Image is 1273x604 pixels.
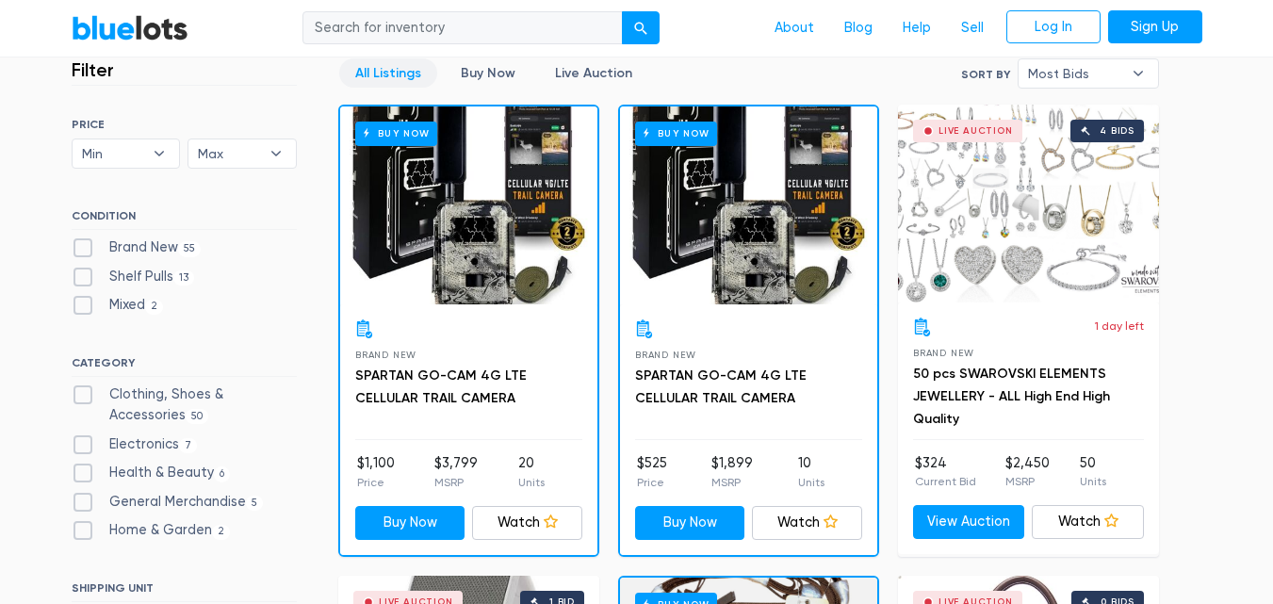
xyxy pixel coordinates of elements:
a: Sell [946,10,999,46]
b: ▾ [256,139,296,168]
h3: Filter [72,58,114,81]
label: General Merchandise [72,492,264,513]
label: Clothing, Shoes & Accessories [72,384,297,425]
a: Buy Now [620,106,877,304]
a: All Listings [339,58,437,88]
label: Health & Beauty [72,463,231,483]
p: Units [1080,473,1106,490]
li: 10 [798,453,824,491]
span: 55 [178,241,202,256]
p: Price [637,474,667,491]
span: 2 [212,525,231,540]
span: Brand New [913,348,974,358]
li: $1,100 [357,453,395,491]
a: SPARTAN GO-CAM 4G LTE CELLULAR TRAIL CAMERA [355,367,527,406]
p: MSRP [1005,473,1050,490]
a: BlueLots [72,14,188,41]
label: Brand New [72,237,202,258]
label: Sort By [961,66,1010,83]
h6: CATEGORY [72,356,297,377]
label: Home & Garden [72,520,231,541]
b: ▾ [139,139,179,168]
a: Buy Now [340,106,597,304]
a: About [759,10,829,46]
a: Buy Now [355,506,465,540]
li: $3,799 [434,453,478,491]
div: Live Auction [938,126,1013,136]
p: MSRP [434,474,478,491]
li: 20 [518,453,545,491]
a: Live Auction [539,58,648,88]
a: Log In [1006,10,1101,44]
a: Watch [752,506,862,540]
li: $525 [637,453,667,491]
p: MSRP [711,474,753,491]
span: Most Bids [1028,59,1122,88]
span: 13 [173,270,195,286]
a: Buy Now [635,506,745,540]
input: Search for inventory [302,11,623,45]
h6: CONDITION [72,209,297,230]
a: Blog [829,10,888,46]
a: Sign Up [1108,10,1202,44]
h6: PRICE [72,118,297,131]
span: Brand New [635,350,696,360]
li: 50 [1080,453,1106,491]
label: Electronics [72,434,198,455]
a: Help [888,10,946,46]
label: Shelf Pulls [72,267,195,287]
span: 50 [186,409,209,424]
a: 50 pcs SWAROVSKI ELEMENTS JEWELLERY - ALL High End High Quality [913,366,1110,427]
li: $2,450 [1005,453,1050,491]
a: SPARTAN GO-CAM 4G LTE CELLULAR TRAIL CAMERA [635,367,807,406]
h6: Buy Now [635,122,717,145]
p: Units [798,474,824,491]
span: 5 [246,496,264,511]
h6: Buy Now [355,122,437,145]
div: 4 bids [1100,126,1134,136]
p: 1 day left [1095,318,1144,335]
p: Current Bid [915,473,976,490]
a: Watch [1032,505,1144,539]
p: Units [518,474,545,491]
span: Brand New [355,350,416,360]
a: Live Auction 4 bids [898,105,1159,302]
span: Min [82,139,144,168]
a: Watch [472,506,582,540]
span: 6 [214,466,231,482]
a: Buy Now [445,58,531,88]
span: Max [198,139,260,168]
a: View Auction [913,505,1025,539]
span: 7 [179,438,198,453]
label: Mixed [72,295,164,316]
li: $1,899 [711,453,753,491]
p: Price [357,474,395,491]
li: $324 [915,453,976,491]
h6: SHIPPING UNIT [72,581,297,602]
span: 2 [145,300,164,315]
b: ▾ [1118,59,1158,88]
